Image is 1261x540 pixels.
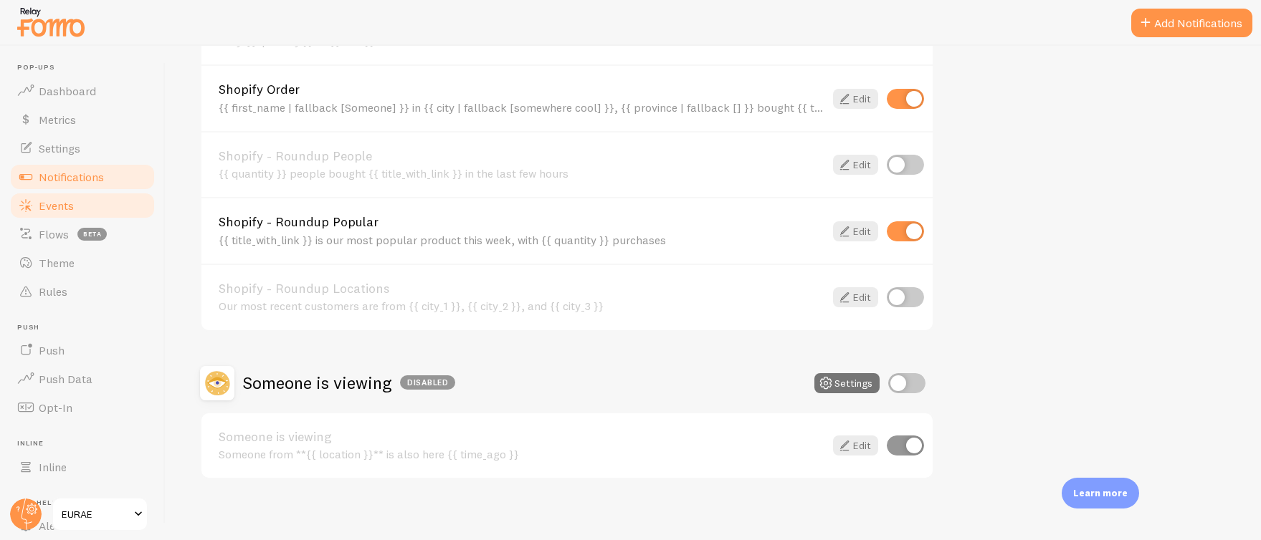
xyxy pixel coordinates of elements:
[39,400,72,415] span: Opt-In
[243,372,455,394] h2: Someone is viewing
[833,435,878,455] a: Edit
[39,460,67,474] span: Inline
[219,167,824,180] div: {{ quantity }} people bought {{ title_with_link }} in the last few hours
[77,228,107,241] span: beta
[39,343,65,357] span: Push
[15,4,87,40] img: fomo-relay-logo-orange.svg
[219,83,824,96] a: Shopify Order
[9,134,156,163] a: Settings
[200,366,234,400] img: Someone is viewing
[9,220,156,249] a: Flows beta
[9,365,156,393] a: Push Data
[39,112,76,127] span: Metrics
[17,63,156,72] span: Pop-ups
[17,439,156,448] span: Inline
[39,170,104,184] span: Notifications
[52,497,148,531] a: EURAE
[1073,486,1128,500] p: Learn more
[9,77,156,105] a: Dashboard
[833,221,878,241] a: Edit
[9,191,156,220] a: Events
[9,277,156,306] a: Rules
[9,105,156,134] a: Metrics
[39,141,80,155] span: Settings
[814,373,880,393] button: Settings
[833,287,878,307] a: Edit
[9,393,156,422] a: Opt-In
[39,227,69,241] span: Flows
[219,101,824,114] div: {{ first_name | fallback [Someone] }} in {{ city | fallback [somewhere cool] }}, {{ province | fa...
[219,430,824,443] a: Someone is viewing
[39,372,92,386] span: Push Data
[219,150,824,163] a: Shopify - Roundup People
[9,163,156,191] a: Notifications
[39,84,96,98] span: Dashboard
[833,89,878,109] a: Edit
[17,323,156,332] span: Push
[9,249,156,277] a: Theme
[39,256,75,270] span: Theme
[9,453,156,481] a: Inline
[39,284,67,299] span: Rules
[833,155,878,175] a: Edit
[219,216,824,228] a: Shopify - Roundup Popular
[39,198,74,213] span: Events
[219,448,824,461] div: Someone from **{{ location }}** is also here {{ time_ago }}
[219,233,824,246] div: {{ title_with_link }} is our most popular product this week, with {{ quantity }} purchases
[62,506,130,523] span: EURAE
[219,282,824,295] a: Shopify - Roundup Locations
[400,375,455,390] div: Disabled
[219,299,824,312] div: Our most recent customers are from {{ city_1 }}, {{ city_2 }}, and {{ city_3 }}
[1062,478,1139,508] div: Learn more
[9,336,156,365] a: Push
